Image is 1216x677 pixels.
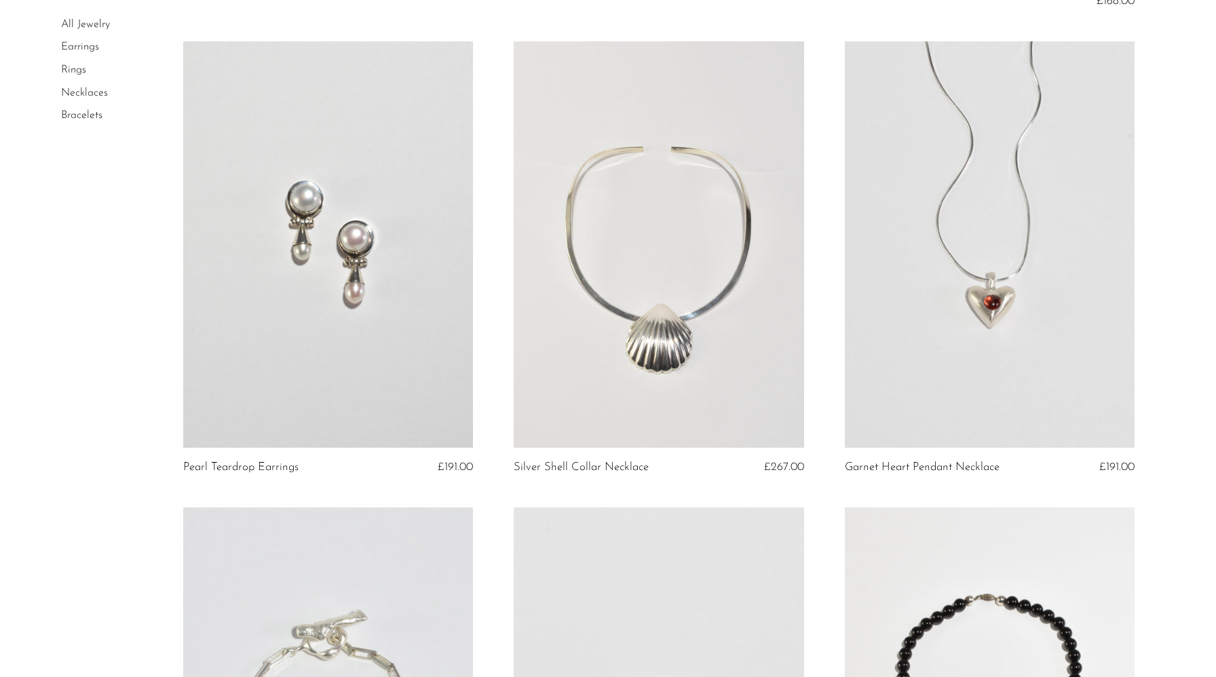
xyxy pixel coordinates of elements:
[438,461,473,473] span: £191.00
[845,461,1000,473] a: Garnet Heart Pendant Necklace
[61,19,110,30] a: All Jewelry
[61,110,102,121] a: Bracelets
[61,42,99,53] a: Earrings
[1099,461,1135,473] span: £191.00
[764,461,804,473] span: £267.00
[61,64,86,75] a: Rings
[61,88,108,98] a: Necklaces
[183,461,299,473] a: Pearl Teardrop Earrings
[514,461,649,473] a: Silver Shell Collar Necklace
